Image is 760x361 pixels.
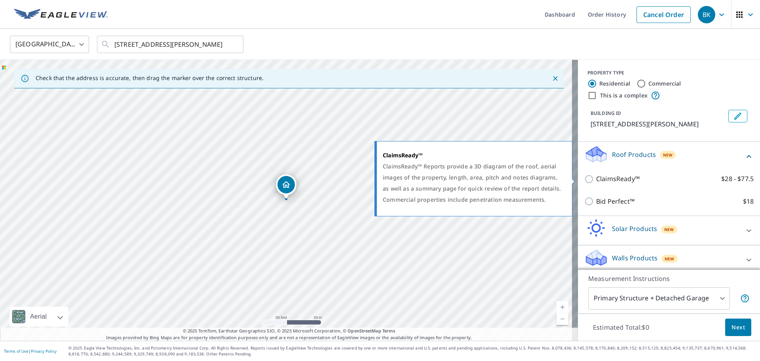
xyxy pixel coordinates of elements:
div: Aerial [28,307,49,327]
div: ClaimsReady™ Reports provide a 3D diagram of the roof, aerial images of the property, length, are... [383,161,562,205]
p: Check that the address is accurate, then drag the marker over the correct structure. [36,74,264,82]
p: Estimated Total: $0 [587,319,655,336]
div: Aerial [9,307,68,327]
div: Dropped pin, building 1, Residential property, 5226 Fisher Rd Athens, OH 45701 [276,174,296,199]
p: Roof Products [612,150,656,159]
a: Privacy Policy [31,348,57,354]
p: © 2025 Eagle View Technologies, Inc. and Pictometry International Corp. All Rights Reserved. Repo... [68,345,756,357]
label: Commercial [648,80,681,88]
p: $28 - $77.5 [721,174,754,184]
a: Terms of Use [4,348,28,354]
label: This is a complex [600,92,648,99]
label: Residential [599,80,630,88]
img: EV Logo [14,9,108,21]
a: Current Level 19, Zoom In [557,301,568,313]
p: Solar Products [612,224,657,233]
a: Terms [382,328,395,334]
div: Primary Structure + Detached Garage [588,287,730,309]
div: Solar ProductsNew [584,219,754,242]
p: BUILDING ID [591,110,621,117]
p: ClaimsReady™ [596,174,640,184]
div: BK [698,6,715,23]
span: Next [731,323,745,332]
p: | [4,349,57,353]
div: PROPERTY TYPE [587,69,750,76]
div: Roof ProductsNew [584,145,754,168]
button: Edit building 1 [728,110,747,122]
p: Walls Products [612,253,657,263]
a: Current Level 19, Zoom Out [557,313,568,325]
strong: ClaimsReady™ [383,151,423,159]
div: Walls ProductsNew [584,248,754,271]
a: OpenStreetMap [348,328,381,334]
div: [GEOGRAPHIC_DATA] [10,33,89,55]
button: Next [725,319,751,336]
span: Your report will include the primary structure and a detached garage if one exists. [740,294,750,303]
p: $18 [743,197,754,206]
span: © 2025 TomTom, Earthstar Geographics SIO, © 2025 Microsoft Corporation, © [183,328,395,334]
input: Search by address or latitude-longitude [114,33,227,55]
p: Measurement Instructions [588,274,750,283]
p: [STREET_ADDRESS][PERSON_NAME] [591,119,725,129]
span: New [663,152,673,158]
p: Bid Perfect™ [596,197,635,206]
a: Cancel Order [636,6,691,23]
span: New [665,256,674,262]
button: Close [550,73,560,84]
span: New [664,226,674,233]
